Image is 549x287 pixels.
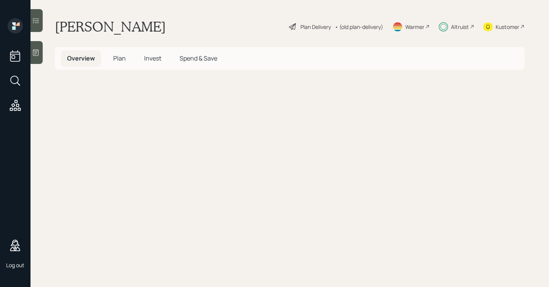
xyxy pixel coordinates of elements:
span: Spend & Save [180,54,217,62]
h1: [PERSON_NAME] [55,18,166,35]
span: Plan [113,54,126,62]
div: Warmer [405,23,424,31]
div: Plan Delivery [300,23,331,31]
div: Log out [6,261,24,269]
span: Overview [67,54,95,62]
span: Invest [144,54,161,62]
div: Kustomer [496,23,519,31]
div: Altruist [451,23,469,31]
div: • (old plan-delivery) [335,23,383,31]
